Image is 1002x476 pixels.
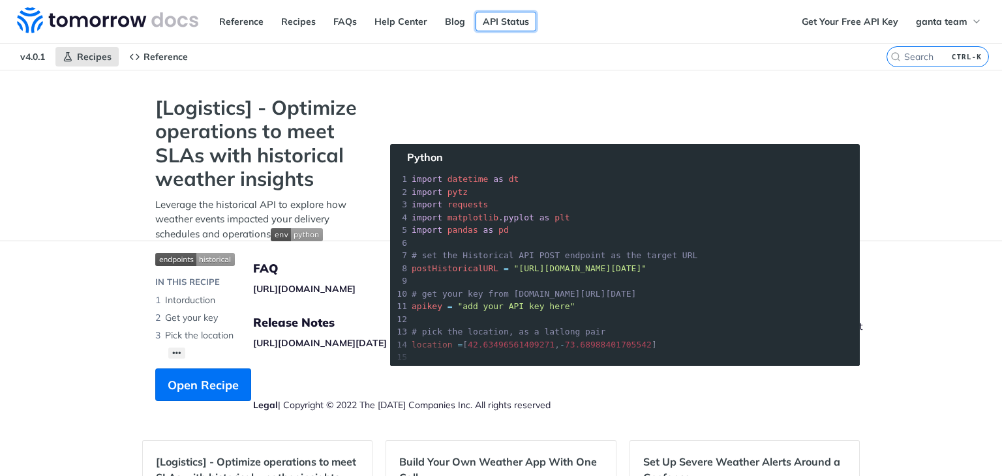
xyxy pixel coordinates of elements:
[438,12,472,31] a: Blog
[155,276,220,289] div: IN THIS RECIPE
[13,47,52,67] span: v4.0.1
[212,12,271,31] a: Reference
[77,51,112,63] span: Recipes
[890,52,901,62] svg: Search
[155,327,364,344] li: Pick the location
[155,251,364,266] span: Expand image
[168,376,239,394] span: Open Recipe
[274,12,323,31] a: Recipes
[909,12,989,31] button: ganta team
[168,348,185,359] button: •••
[155,368,251,401] button: Open Recipe
[155,96,364,191] strong: [Logistics] - Optimize operations to meet SLAs with historical weather insights
[916,16,967,27] span: ganta team
[271,228,323,240] span: Expand image
[144,51,188,63] span: Reference
[949,50,985,63] kbd: CTRL-K
[795,12,905,31] a: Get Your Free API Key
[17,7,198,33] img: Tomorrow.io Weather API Docs
[476,12,536,31] a: API Status
[155,253,235,266] img: endpoint
[367,12,434,31] a: Help Center
[155,309,364,327] li: Get your key
[55,47,119,67] a: Recipes
[271,228,323,241] img: env
[326,12,364,31] a: FAQs
[122,47,195,67] a: Reference
[155,198,364,242] p: Leverage the historical API to explore how weather events impacted your delivery schedules and op...
[155,291,364,309] li: Intorduction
